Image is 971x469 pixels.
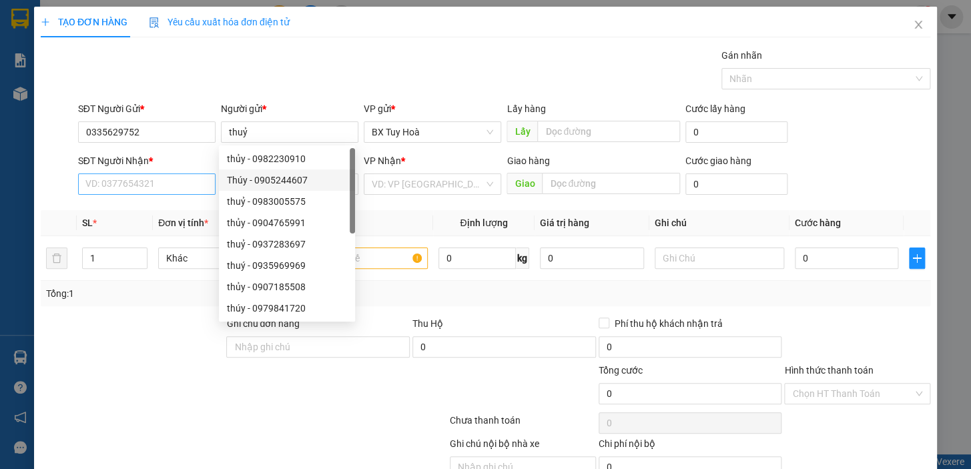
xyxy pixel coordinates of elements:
[219,276,355,298] div: thủy - 0907185508
[913,19,924,30] span: close
[227,194,347,209] div: thuỷ - 0983005575
[7,89,16,99] span: environment
[364,155,401,166] span: VP Nhận
[227,301,347,316] div: thúy - 0979841720
[7,72,92,87] li: VP BX Tuy Hoà
[227,215,347,230] div: thủy - 0904765991
[149,17,159,28] img: icon
[685,155,751,166] label: Cước giao hàng
[226,336,410,358] input: Ghi chú đơn hàng
[900,7,937,44] button: Close
[221,101,358,116] div: Người gửi
[540,248,644,269] input: 0
[655,248,784,269] input: Ghi Chú
[685,173,787,195] input: Cước giao hàng
[507,121,537,142] span: Lấy
[219,212,355,233] div: thủy - 0904765991
[364,101,501,116] div: VP gửi
[542,173,680,194] input: Dọc đường
[448,413,597,436] div: Chưa thanh toán
[82,217,93,228] span: SL
[166,248,280,268] span: Khác
[516,248,529,269] span: kg
[219,298,355,319] div: thúy - 0979841720
[41,17,50,27] span: plus
[226,318,300,329] label: Ghi chú đơn hàng
[795,217,841,228] span: Cước hàng
[649,210,789,236] th: Ghi chú
[227,258,347,273] div: thuý - 0935969969
[227,237,347,252] div: thuỷ - 0937283697
[46,248,67,269] button: delete
[78,101,216,116] div: SĐT Người Gửi
[721,50,762,61] label: Gán nhãn
[507,155,549,166] span: Giao hàng
[298,248,428,269] input: VD: Bàn, Ghế
[219,255,355,276] div: thuý - 0935969969
[219,233,355,255] div: thuỷ - 0937283697
[41,17,127,27] span: TẠO ĐƠN HÀNG
[910,253,924,264] span: plus
[507,173,542,194] span: Giao
[685,103,745,114] label: Cước lấy hàng
[46,286,376,301] div: Tổng: 1
[909,248,925,269] button: plus
[599,365,643,376] span: Tổng cước
[460,217,507,228] span: Định lượng
[219,148,355,169] div: thủy - 0982230910
[507,103,545,114] span: Lấy hàng
[685,121,787,143] input: Cước lấy hàng
[450,436,596,456] div: Ghi chú nội bộ nhà xe
[158,217,208,228] span: Đơn vị tính
[784,365,873,376] label: Hình thức thanh toán
[540,217,589,228] span: Giá trị hàng
[227,151,347,166] div: thủy - 0982230910
[412,318,443,329] span: Thu Hộ
[372,122,493,142] span: BX Tuy Hoà
[149,17,290,27] span: Yêu cầu xuất hóa đơn điện tử
[609,316,728,331] span: Phí thu hộ khách nhận trả
[7,7,194,57] li: Cúc Tùng Limousine
[78,153,216,168] div: SĐT Người Nhận
[219,191,355,212] div: thuỷ - 0983005575
[227,280,347,294] div: thủy - 0907185508
[92,72,178,116] li: VP VP [GEOGRAPHIC_DATA] xe Limousine
[599,436,782,456] div: Chi phí nội bộ
[227,173,347,187] div: Thúy - 0905244607
[219,169,355,191] div: Thúy - 0905244607
[537,121,680,142] input: Dọc đường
